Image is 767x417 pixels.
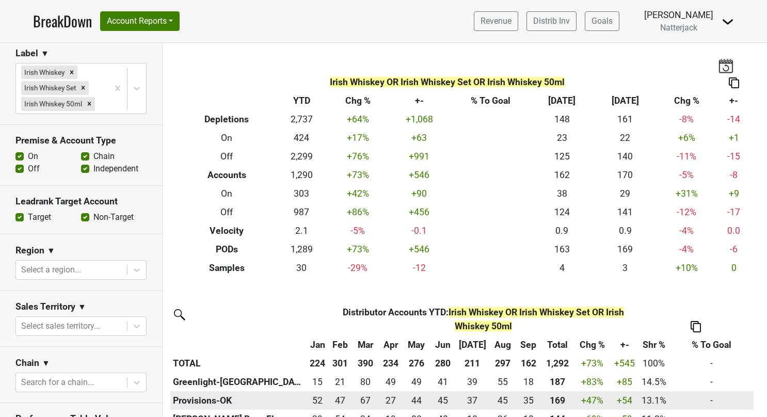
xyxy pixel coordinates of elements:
[430,391,455,410] td: 45
[722,15,734,28] img: Dropdown Menu
[516,391,541,410] td: 35
[594,166,657,185] td: 170
[66,66,77,79] div: Remove Irish Whiskey
[170,335,307,354] th: &nbsp;: activate to sort column ascending
[15,358,39,368] h3: Chain
[388,166,451,185] td: +546
[458,375,487,389] div: 39
[669,335,754,354] th: % To Goal: activate to sort column ascending
[573,373,611,391] td: +83 %
[594,129,657,148] td: 22
[657,240,716,259] td: -4 %
[28,211,51,223] label: Target
[489,391,516,410] td: 45
[638,373,669,391] td: 14.5%
[15,196,147,207] h3: Leadrank Target Account
[455,391,489,410] td: 37
[669,354,754,373] td: -
[718,58,733,73] img: last_updated_date
[179,221,275,240] th: Velocity
[594,240,657,259] td: 169
[530,240,594,259] td: 163
[179,259,275,277] th: Samples
[328,92,388,110] th: Chg %
[530,148,594,166] td: 125
[594,221,657,240] td: 0.9
[170,391,307,410] th: Provisions-OK
[42,357,50,370] span: ▼
[716,166,752,185] td: -8
[179,240,275,259] th: PODs
[657,92,716,110] th: Chg %
[355,394,377,407] div: 67
[638,335,669,354] th: Shr %: activate to sort column ascending
[544,394,571,407] div: 169
[691,321,701,332] img: Copy to clipboard
[328,303,638,335] th: Distributor Accounts YTD :
[21,66,66,79] div: Irish Whiskey
[353,373,379,391] td: 80
[307,354,328,373] th: 224
[275,203,328,221] td: 987
[516,373,541,391] td: 18
[657,185,716,203] td: +31 %
[379,354,403,373] th: 234
[716,259,752,277] td: 0
[275,148,328,166] td: 2,299
[660,23,697,33] span: Natterjack
[275,129,328,148] td: 424
[430,373,455,391] td: 41
[388,240,451,259] td: +546
[309,375,326,389] div: 15
[430,335,455,354] th: Jun: activate to sort column ascending
[644,8,713,22] div: [PERSON_NAME]
[388,110,451,129] td: +1,068
[638,354,669,373] td: 100%
[530,166,594,185] td: 162
[331,394,350,407] div: 47
[455,373,489,391] td: 39
[657,110,716,129] td: -8 %
[544,375,571,389] div: 187
[388,259,451,277] td: -12
[275,221,328,240] td: 2.1
[170,306,187,322] img: filter
[179,110,275,129] th: Depletions
[275,185,328,203] td: 303
[179,129,275,148] th: On
[403,335,430,354] th: May: activate to sort column ascending
[541,373,573,391] th: 187
[530,92,594,110] th: [DATE]
[594,185,657,203] td: 29
[179,148,275,166] th: Off
[657,166,716,185] td: -5 %
[353,335,379,354] th: Mar: activate to sort column ascending
[47,245,55,257] span: ▼
[328,110,388,129] td: +64 %
[309,394,326,407] div: 52
[614,375,636,389] div: +85
[657,221,716,240] td: -4 %
[381,375,400,389] div: 49
[93,163,138,175] label: Independent
[657,148,716,166] td: -11 %
[328,391,353,410] td: 47
[573,391,611,410] td: +47 %
[275,166,328,185] td: 1,290
[594,203,657,221] td: 141
[353,391,379,410] td: 67
[275,92,328,110] th: YTD
[328,373,353,391] td: 21
[403,373,430,391] td: 49
[388,185,451,203] td: +90
[492,394,514,407] div: 45
[594,110,657,129] td: 161
[669,373,754,391] td: -
[455,335,489,354] th: Jul: activate to sort column ascending
[729,77,739,88] img: Copy to clipboard
[530,185,594,203] td: 38
[492,375,514,389] div: 55
[328,259,388,277] td: -29 %
[669,391,754,410] td: -
[328,221,388,240] td: -5 %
